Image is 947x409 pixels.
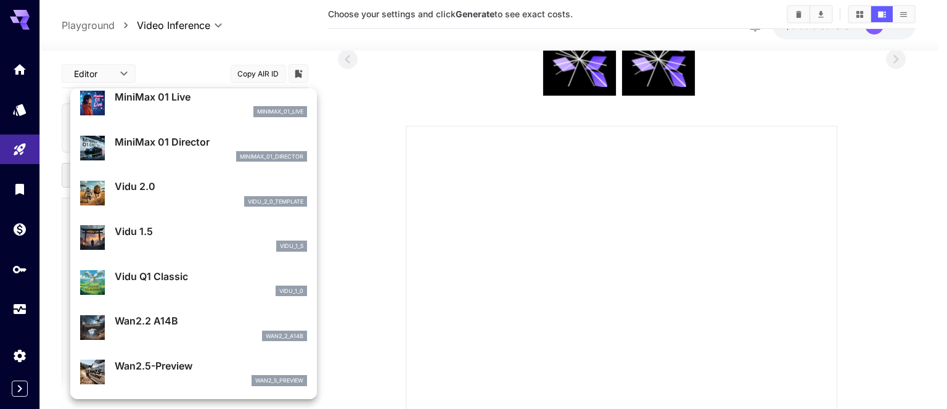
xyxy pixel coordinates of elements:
p: Vidu 2.0 [115,179,307,194]
div: MiniMax 01 Liveminimax_01_live [80,85,307,122]
div: Vidu Q1 Classicvidu_1_0 [80,264,307,302]
p: vidu_2_0_template [248,197,303,206]
p: minimax_01_director [240,152,303,161]
p: vidu_1_0 [279,287,303,295]
p: Wan2.2 A14B [115,313,307,328]
p: Vidu 1.5 [115,224,307,239]
div: MiniMax 01 Directorminimax_01_director [80,130,307,167]
div: Wan2.2 A14Bwan2_2_a14b [80,308,307,346]
p: Vidu Q1 Classic [115,269,307,284]
p: MiniMax 01 Live [115,89,307,104]
div: Vidu 1.5vidu_1_5 [80,219,307,257]
p: vidu_1_5 [280,242,303,250]
div: Wan2.5-Previewwan2_5_preview [80,353,307,391]
p: wan2_5_preview [255,376,303,385]
p: MiniMax 01 Director [115,134,307,149]
p: Wan2.5-Preview [115,358,307,373]
p: minimax_01_live [257,107,303,116]
p: wan2_2_a14b [266,332,303,341]
div: Vidu 2.0vidu_2_0_template [80,174,307,212]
